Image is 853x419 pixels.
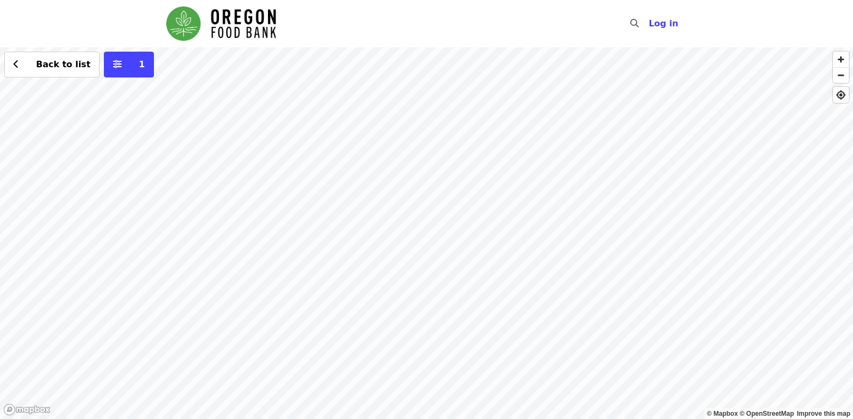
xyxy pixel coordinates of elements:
[739,410,794,417] a: OpenStreetMap
[648,18,678,29] span: Log in
[833,67,849,83] button: Zoom Out
[139,59,145,69] span: 1
[630,18,639,29] i: search icon
[13,59,19,69] i: chevron-left icon
[707,410,738,417] a: Mapbox
[104,52,154,77] button: More filters (1 selected)
[797,410,850,417] a: Map feedback
[3,403,51,416] a: Mapbox logo
[36,59,90,69] span: Back to list
[833,87,849,103] button: Find My Location
[645,11,654,37] input: Search
[640,13,687,34] button: Log in
[833,52,849,67] button: Zoom In
[113,59,122,69] i: sliders-h icon
[4,52,100,77] button: Back to list
[166,6,276,41] img: Oregon Food Bank - Home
